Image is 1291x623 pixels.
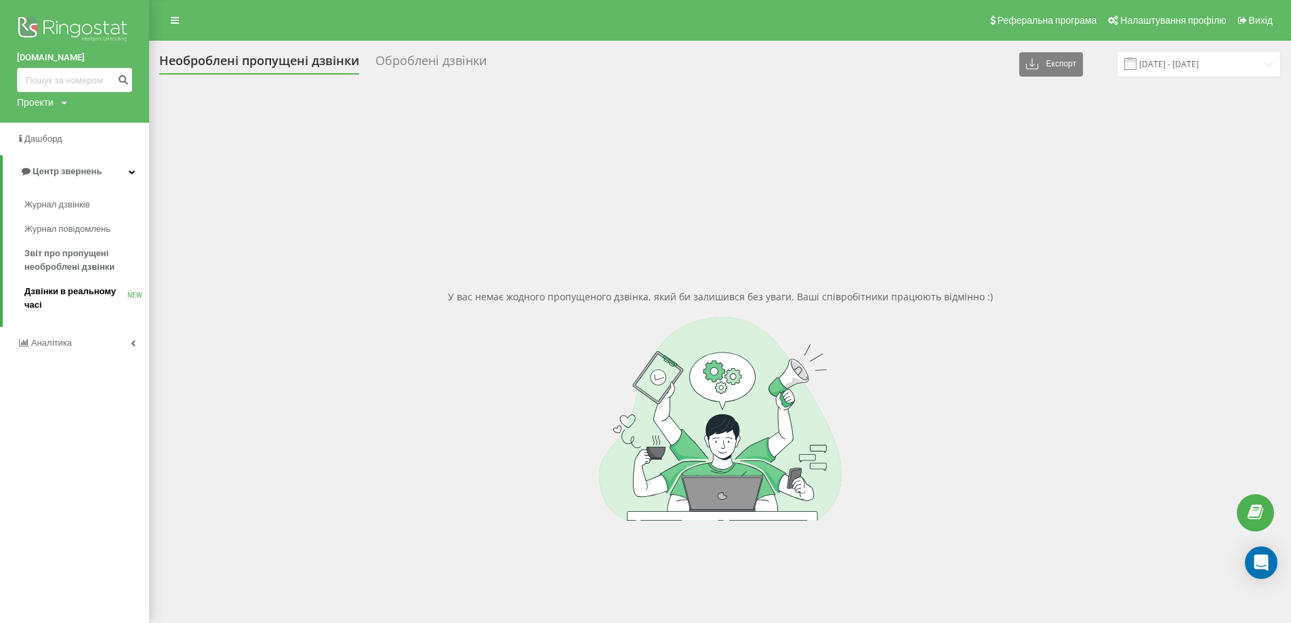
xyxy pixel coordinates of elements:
[1249,15,1273,26] span: Вихід
[24,285,127,312] span: Дзвінки в реальному часі
[17,14,132,47] img: Ringostat logo
[998,15,1097,26] span: Реферальна програма
[31,338,72,348] span: Аналiтика
[24,198,89,212] span: Журнал дзвінків
[24,241,149,279] a: Звіт про пропущені необроблені дзвінки
[24,247,142,274] span: Звіт про пропущені необроблені дзвінки
[1245,546,1277,579] div: Open Intercom Messenger
[17,51,132,64] a: [DOMAIN_NAME]
[24,134,62,144] span: Дашборд
[375,54,487,75] div: Оброблені дзвінки
[17,96,54,109] div: Проекти
[1120,15,1226,26] span: Налаштування профілю
[24,193,149,217] a: Журнал дзвінків
[24,217,149,241] a: Журнал повідомлень
[33,166,102,176] span: Центр звернень
[24,222,110,236] span: Журнал повідомлень
[159,54,359,75] div: Необроблені пропущені дзвінки
[17,68,132,92] input: Пошук за номером
[1019,52,1083,77] button: Експорт
[24,279,149,317] a: Дзвінки в реальному часіNEW
[3,155,149,188] a: Центр звернень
